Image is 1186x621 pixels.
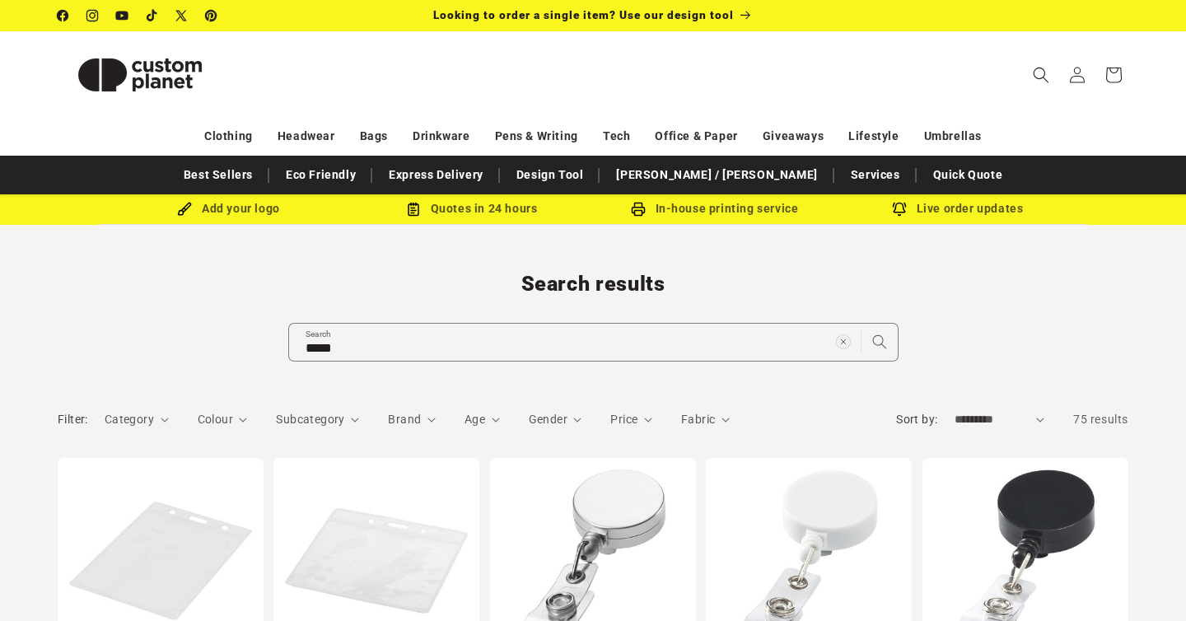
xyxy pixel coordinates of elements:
[276,413,344,426] span: Subcategory
[848,122,899,151] a: Lifestyle
[58,271,1128,297] h1: Search results
[278,122,335,151] a: Headwear
[198,413,233,426] span: Colour
[495,122,578,151] a: Pens & Writing
[58,411,88,428] h2: Filter:
[825,324,861,360] button: Clear search term
[836,198,1079,219] div: Live order updates
[1073,413,1128,426] span: 75 results
[593,198,836,219] div: In-house printing service
[608,161,825,189] a: [PERSON_NAME] / [PERSON_NAME]
[603,122,630,151] a: Tech
[177,202,192,217] img: Brush Icon
[107,198,350,219] div: Add your logo
[381,161,492,189] a: Express Delivery
[465,411,500,428] summary: Age (0 selected)
[861,324,898,360] button: Search
[924,122,982,151] a: Umbrellas
[350,198,593,219] div: Quotes in 24 hours
[105,413,154,426] span: Category
[681,413,715,426] span: Fabric
[892,202,907,217] img: Order updates
[58,38,222,112] img: Custom Planet
[406,202,421,217] img: Order Updates Icon
[433,8,734,21] span: Looking to order a single item? Use our design tool
[105,411,169,428] summary: Category (0 selected)
[278,161,364,189] a: Eco Friendly
[529,411,582,428] summary: Gender (0 selected)
[1023,57,1059,93] summary: Search
[508,161,592,189] a: Design Tool
[276,411,359,428] summary: Subcategory (0 selected)
[388,413,421,426] span: Brand
[198,411,248,428] summary: Colour (0 selected)
[360,122,388,151] a: Bags
[529,413,567,426] span: Gender
[175,161,261,189] a: Best Sellers
[413,122,469,151] a: Drinkware
[681,411,730,428] summary: Fabric (0 selected)
[204,122,253,151] a: Clothing
[763,122,824,151] a: Giveaways
[631,202,646,217] img: In-house printing
[52,31,229,118] a: Custom Planet
[610,411,652,428] summary: Price
[925,161,1011,189] a: Quick Quote
[388,411,436,428] summary: Brand (0 selected)
[465,413,485,426] span: Age
[655,122,737,151] a: Office & Paper
[610,413,637,426] span: Price
[843,161,908,189] a: Services
[896,413,937,426] label: Sort by:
